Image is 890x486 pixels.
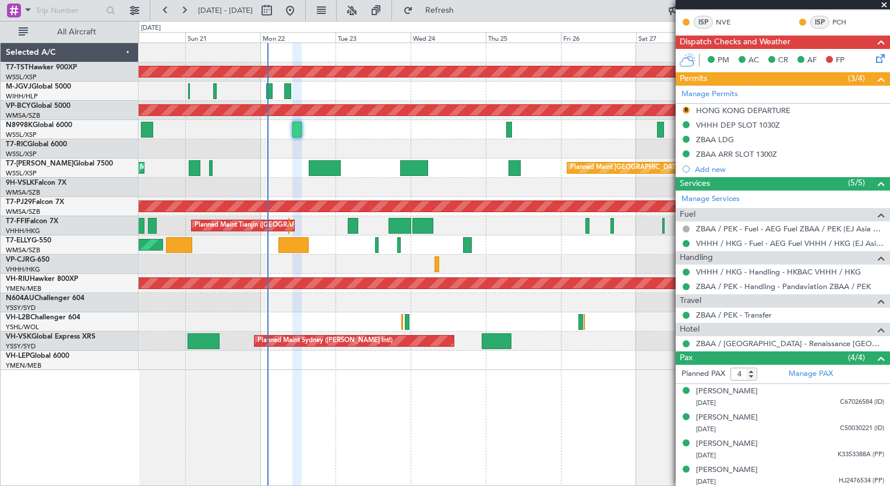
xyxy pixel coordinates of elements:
[789,368,833,380] a: Manage PAX
[6,122,33,129] span: N8998K
[30,28,123,36] span: All Aircraft
[680,72,707,86] span: Permits
[6,64,77,71] a: T7-TSTHawker 900XP
[810,16,829,29] div: ISP
[6,284,41,293] a: YMEN/MEB
[839,476,884,486] span: HJ2476534 (PP)
[6,304,36,312] a: YSSY/SYD
[778,55,788,66] span: CR
[570,159,707,177] div: Planned Maint [GEOGRAPHIC_DATA] (Seletar)
[696,310,772,320] a: ZBAA / PEK - Transfer
[6,227,40,235] a: VHHH/HKG
[680,208,695,221] span: Fuel
[6,295,84,302] a: N604AUChallenger 604
[696,412,758,424] div: [PERSON_NAME]
[681,193,740,205] a: Manage Services
[716,17,742,27] a: NVE
[696,339,884,348] a: ZBAA / [GEOGRAPHIC_DATA] - Renaissance [GEOGRAPHIC_DATA] / [GEOGRAPHIC_DATA]
[6,218,58,225] a: T7-FFIFalcon 7X
[680,177,710,191] span: Services
[6,199,64,206] a: T7-PJ29Falcon 7X
[6,237,31,244] span: T7-ELLY
[807,55,817,66] span: AF
[6,188,40,197] a: WMSA/SZB
[6,276,30,283] span: VH-RIU
[411,32,486,43] div: Wed 24
[838,450,884,460] span: K3353388A (PP)
[141,23,161,33] div: [DATE]
[696,399,716,407] span: [DATE]
[680,351,693,365] span: Pax
[848,72,865,84] span: (3/4)
[696,464,758,476] div: [PERSON_NAME]
[6,83,71,90] a: M-JGVJGlobal 5000
[6,122,72,129] a: N8998KGlobal 6000
[696,425,716,434] span: [DATE]
[694,16,713,29] div: ISP
[696,238,884,248] a: VHHH / HKG - Fuel - AEG Fuel VHHH / HKG (EJ Asia Only)
[6,111,40,120] a: WMSA/SZB
[696,120,780,130] div: VHHH DEP SLOT 1030Z
[185,32,260,43] div: Sun 21
[696,451,716,460] span: [DATE]
[6,179,34,186] span: 9H-VSLK
[840,397,884,407] span: C67026584 (ID)
[6,237,51,244] a: T7-ELLYG-550
[6,64,29,71] span: T7-TST
[6,361,41,370] a: YMEN/MEB
[6,207,40,216] a: WMSA/SZB
[6,314,80,321] a: VH-L2BChallenger 604
[6,103,31,110] span: VP-BCY
[6,218,26,225] span: T7-FFI
[6,83,31,90] span: M-JGVJ
[6,92,38,101] a: WIHH/HLP
[6,169,37,178] a: WSSL/XSP
[748,55,759,66] span: AC
[6,323,39,332] a: YSHL/WOL
[695,164,884,174] div: Add new
[398,1,468,20] button: Refresh
[6,141,67,148] a: T7-RICGlobal 6000
[696,477,716,486] span: [DATE]
[6,333,31,340] span: VH-VSK
[696,281,871,291] a: ZBAA / PEK - Handling - Pandaviation ZBAA / PEK
[696,267,861,277] a: VHHH / HKG - Handling - HKBAC VHHH / HKG
[6,179,66,186] a: 9H-VSLKFalcon 7X
[6,333,96,340] a: VH-VSKGlobal Express XRS
[718,55,729,66] span: PM
[680,294,701,308] span: Travel
[636,32,711,43] div: Sat 27
[696,224,884,234] a: ZBAA / PEK - Fuel - AEG Fuel ZBAA / PEK (EJ Asia Only)
[683,107,690,114] button: R
[6,103,70,110] a: VP-BCYGlobal 5000
[6,342,36,351] a: YSSY/SYD
[6,160,73,167] span: T7-[PERSON_NAME]
[110,32,185,43] div: Sat 20
[681,89,738,100] a: Manage Permits
[6,256,50,263] a: VP-CJRG-650
[415,6,464,15] span: Refresh
[486,32,561,43] div: Thu 25
[195,217,330,234] div: Planned Maint Tianjin ([GEOGRAPHIC_DATA])
[6,295,34,302] span: N604AU
[680,36,790,49] span: Dispatch Checks and Weather
[6,150,37,159] a: WSSL/XSP
[6,141,27,148] span: T7-RIC
[6,73,37,82] a: WSSL/XSP
[680,323,700,336] span: Hotel
[6,314,30,321] span: VH-L2B
[696,105,790,115] div: HONG KONG DEPARTURE
[832,17,859,27] a: PCH
[681,368,725,380] label: Planned PAX
[198,5,253,16] span: [DATE] - [DATE]
[260,32,335,43] div: Mon 22
[36,2,103,19] input: Trip Number
[6,246,40,255] a: WMSA/SZB
[848,351,865,364] span: (4/4)
[6,276,78,283] a: VH-RIUHawker 800XP
[6,353,30,360] span: VH-LEP
[848,177,865,189] span: (5/5)
[6,160,113,167] a: T7-[PERSON_NAME]Global 7500
[840,424,884,434] span: C50030221 (ID)
[6,131,37,139] a: WSSL/XSP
